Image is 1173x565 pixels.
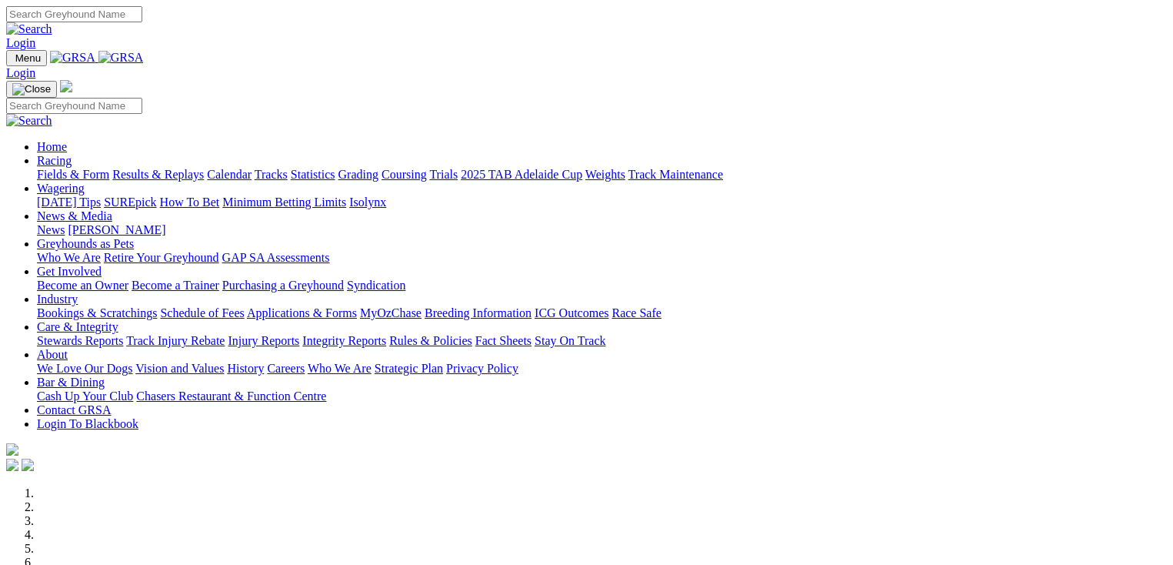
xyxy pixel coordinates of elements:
[585,168,625,181] a: Weights
[228,334,299,347] a: Injury Reports
[37,223,1167,237] div: News & Media
[37,251,101,264] a: Who We Are
[37,293,78,306] a: Industry
[37,376,105,389] a: Bar & Dining
[37,251,1167,265] div: Greyhounds as Pets
[37,279,128,292] a: Become an Owner
[37,389,1167,403] div: Bar & Dining
[291,168,335,181] a: Statistics
[611,306,661,319] a: Race Safe
[104,196,156,209] a: SUREpick
[207,168,252,181] a: Calendar
[37,168,1167,182] div: Racing
[112,168,204,181] a: Results & Replays
[37,334,1167,348] div: Care & Integrity
[247,306,357,319] a: Applications & Forms
[37,306,157,319] a: Bookings & Scratchings
[375,362,443,375] a: Strategic Plan
[6,66,35,79] a: Login
[628,168,723,181] a: Track Maintenance
[37,140,67,153] a: Home
[37,320,118,333] a: Care & Integrity
[126,334,225,347] a: Track Injury Rebate
[37,265,102,278] a: Get Involved
[160,306,244,319] a: Schedule of Fees
[37,306,1167,320] div: Industry
[222,196,346,209] a: Minimum Betting Limits
[267,362,305,375] a: Careers
[37,403,111,416] a: Contact GRSA
[6,81,57,98] button: Toggle navigation
[382,168,427,181] a: Coursing
[389,334,472,347] a: Rules & Policies
[6,36,35,49] a: Login
[37,417,138,430] a: Login To Blackbook
[308,362,372,375] a: Who We Are
[425,306,532,319] a: Breeding Information
[37,168,109,181] a: Fields & Form
[255,168,288,181] a: Tracks
[535,334,605,347] a: Stay On Track
[136,389,326,403] a: Chasers Restaurant & Function Centre
[37,182,85,195] a: Wagering
[37,196,1167,209] div: Wagering
[37,334,123,347] a: Stewards Reports
[222,279,344,292] a: Purchasing a Greyhound
[37,223,65,236] a: News
[50,51,95,65] img: GRSA
[22,459,34,471] img: twitter.svg
[60,80,72,92] img: logo-grsa-white.png
[37,237,134,250] a: Greyhounds as Pets
[132,279,219,292] a: Become a Trainer
[68,223,165,236] a: [PERSON_NAME]
[6,98,142,114] input: Search
[6,50,47,66] button: Toggle navigation
[37,279,1167,293] div: Get Involved
[135,362,224,375] a: Vision and Values
[37,389,133,403] a: Cash Up Your Club
[37,362,132,375] a: We Love Our Dogs
[475,334,532,347] a: Fact Sheets
[37,348,68,361] a: About
[37,196,101,209] a: [DATE] Tips
[535,306,608,319] a: ICG Outcomes
[6,6,142,22] input: Search
[347,279,405,292] a: Syndication
[37,209,112,222] a: News & Media
[160,196,220,209] a: How To Bet
[98,51,144,65] img: GRSA
[37,362,1167,376] div: About
[12,83,51,95] img: Close
[302,334,386,347] a: Integrity Reports
[429,168,458,181] a: Trials
[446,362,518,375] a: Privacy Policy
[6,459,18,471] img: facebook.svg
[338,168,378,181] a: Grading
[349,196,386,209] a: Isolynx
[461,168,582,181] a: 2025 TAB Adelaide Cup
[360,306,422,319] a: MyOzChase
[37,154,72,167] a: Racing
[6,114,52,128] img: Search
[15,52,41,64] span: Menu
[104,251,219,264] a: Retire Your Greyhound
[227,362,264,375] a: History
[222,251,330,264] a: GAP SA Assessments
[6,443,18,456] img: logo-grsa-white.png
[6,22,52,36] img: Search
